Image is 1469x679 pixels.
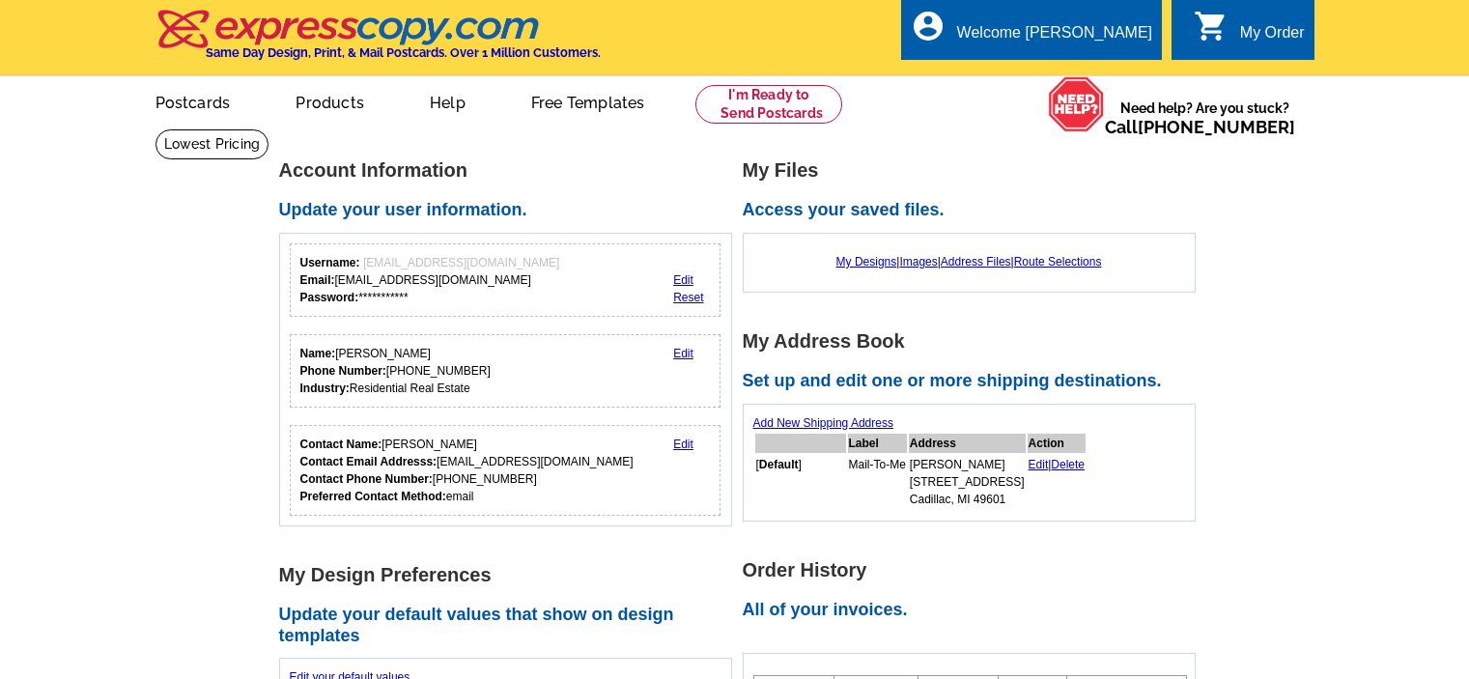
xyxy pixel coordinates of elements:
a: Free Templates [500,78,676,124]
h4: Same Day Design, Print, & Mail Postcards. Over 1 Million Customers. [206,45,601,60]
strong: Contact Email Addresss: [300,455,438,468]
a: shopping_cart My Order [1194,21,1305,45]
i: account_circle [911,9,946,43]
span: [EMAIL_ADDRESS][DOMAIN_NAME] [363,256,559,269]
a: Products [265,78,395,124]
a: Route Selections [1014,255,1102,269]
a: [PHONE_NUMBER] [1138,117,1295,137]
span: Call [1105,117,1295,137]
td: [ ] [755,455,846,509]
strong: Name: [300,347,336,360]
td: [PERSON_NAME] [STREET_ADDRESS] Cadillac, MI 49601 [909,455,1026,509]
strong: Email: [300,273,335,287]
th: Label [848,434,907,453]
a: Edit [1029,458,1049,471]
span: Need help? Are you stuck? [1105,99,1305,137]
h1: Account Information [279,160,743,181]
div: [PERSON_NAME] [EMAIL_ADDRESS][DOMAIN_NAME] [PHONE_NUMBER] email [300,436,634,505]
strong: Preferred Contact Method: [300,490,446,503]
a: Add New Shipping Address [753,416,893,430]
h2: Update your default values that show on design templates [279,605,743,646]
a: Address Files [941,255,1011,269]
div: Your login information. [290,243,721,317]
b: Default [759,458,799,471]
strong: Contact Name: [300,438,382,451]
h2: Access your saved files. [743,200,1206,221]
td: Mail-To-Me [848,455,907,509]
strong: Password: [300,291,359,304]
strong: Username: [300,256,360,269]
img: help [1048,76,1105,132]
h1: My Address Book [743,331,1206,352]
strong: Contact Phone Number: [300,472,433,486]
h1: Order History [743,560,1206,580]
h1: My Files [743,160,1206,181]
div: Who should we contact regarding order issues? [290,425,721,516]
th: Address [909,434,1026,453]
h1: My Design Preferences [279,565,743,585]
h2: All of your invoices. [743,600,1206,621]
div: My Order [1240,24,1305,51]
a: Postcards [125,78,262,124]
h2: Update your user information. [279,200,743,221]
a: Delete [1051,458,1085,471]
div: Welcome [PERSON_NAME] [957,24,1152,51]
div: [PERSON_NAME] [PHONE_NUMBER] Residential Real Estate [300,345,491,397]
h2: Set up and edit one or more shipping destinations. [743,371,1206,392]
a: Edit [673,438,693,451]
a: My Designs [836,255,897,269]
strong: Phone Number: [300,364,386,378]
div: Your personal details. [290,334,721,408]
a: Reset [673,291,703,304]
a: Images [899,255,937,269]
i: shopping_cart [1194,9,1229,43]
td: | [1028,455,1087,509]
a: Edit [673,347,693,360]
strong: Industry: [300,382,350,395]
a: Edit [673,273,693,287]
a: Help [399,78,496,124]
th: Action [1028,434,1087,453]
a: Same Day Design, Print, & Mail Postcards. Over 1 Million Customers. [155,23,601,60]
div: | | | [753,243,1185,280]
